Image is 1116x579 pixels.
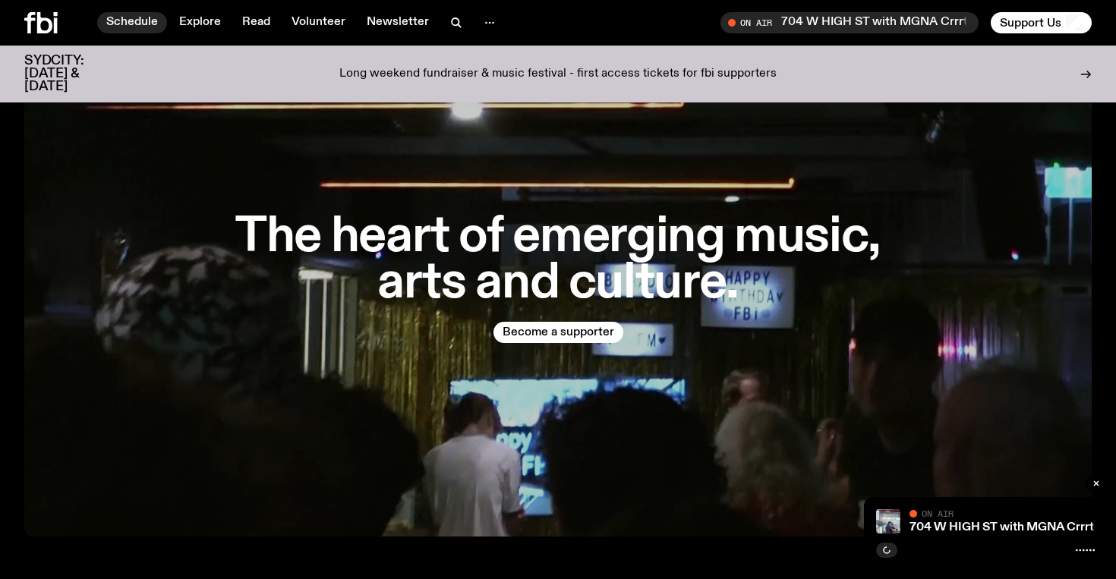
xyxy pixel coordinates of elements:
[1000,16,1061,30] span: Support Us
[24,55,121,93] h3: SYDCITY: [DATE] & [DATE]
[493,322,623,343] button: Become a supporter
[339,68,777,81] p: Long weekend fundraiser & music festival - first access tickets for fbi supporters
[218,214,898,307] h1: The heart of emerging music, arts and culture.
[876,509,900,533] img: Pat sits at a dining table with his profile facing the camera. Rhea sits to his left facing the c...
[358,12,438,33] a: Newsletter
[922,508,954,518] span: On Air
[282,12,355,33] a: Volunteer
[720,12,979,33] button: On Air704 W HIGH ST with MGNA Crrrta
[233,12,279,33] a: Read
[170,12,230,33] a: Explore
[991,12,1092,33] button: Support Us
[97,12,167,33] a: Schedule
[910,521,1100,533] a: 704 W HIGH ST with MGNA Crrrta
